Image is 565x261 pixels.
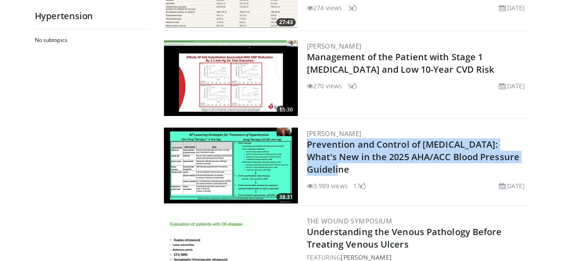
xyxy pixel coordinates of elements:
a: Understanding the Venous Pathology Before Treating Venous Ulcers [307,226,502,250]
li: [DATE] [499,81,525,91]
h2: Hypertension [35,10,149,22]
li: [DATE] [499,3,525,12]
li: 17 [353,181,366,191]
span: 27:43 [276,18,296,26]
img: 95f26c90-52c1-48fe-8342-9c97b91d58ef.300x170_q85_crop-smart_upscale.jpg [164,40,298,116]
a: 38:31 [164,128,298,203]
li: 5 [348,81,357,91]
a: [PERSON_NAME] [307,129,362,138]
li: 3 [348,3,357,12]
a: The Wound Symposium [307,216,393,225]
a: 15:30 [164,40,298,116]
li: 274 views [307,3,343,12]
a: [PERSON_NAME] [307,41,362,50]
a: Management of the Patient with Stage 1 [MEDICAL_DATA] and Low 10-Year CVD Risk [307,51,494,75]
span: 15:30 [276,106,296,114]
li: [DATE] [499,181,525,191]
li: 270 views [307,81,343,91]
img: 54ae61c3-0b92-40c0-9905-fa4344688fd0.300x170_q85_crop-smart_upscale.jpg [164,128,298,203]
h2: No subtopics [35,37,146,44]
li: 3,989 views [307,181,348,191]
a: Prevention and Control of [MEDICAL_DATA]: What's New in the 2025 AHA/ACC Blood Pressure Guideline [307,138,520,175]
span: 38:31 [276,193,296,201]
